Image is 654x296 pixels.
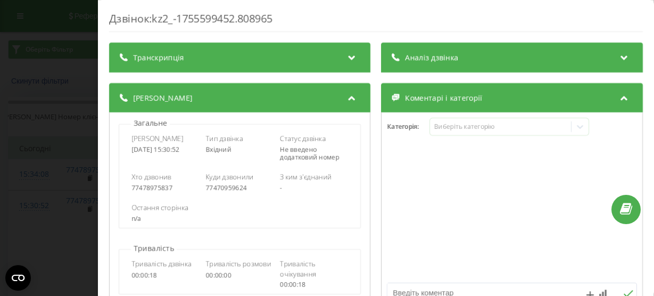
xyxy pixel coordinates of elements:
[280,259,349,278] span: Тривалість очікування
[206,184,274,192] div: 77470959624
[405,52,459,63] span: Аналіз дзвінка
[131,134,183,143] span: [PERSON_NAME]
[131,215,348,223] div: n/a
[131,243,177,253] p: Тривалість
[280,184,349,192] div: -
[206,172,254,182] span: Куди дзвонили
[434,122,567,131] div: Виберіть категорію
[131,272,200,279] div: 00:00:18
[131,146,200,153] div: [DATE] 15:30:52
[109,11,643,32] div: Дзвінок : kz2_-1755599452.808965
[131,259,192,268] span: Тривалість дзвінка
[280,134,326,143] span: Статус дзвінка
[5,265,31,291] button: Open CMP widget
[206,272,274,279] div: 00:00:00
[280,145,340,161] span: Не введено додатковий номер
[387,123,430,130] h4: Категорія :
[280,172,332,182] span: З ким з'єднаний
[206,259,271,268] span: Тривалість розмови
[133,52,184,63] span: Транскрипція
[131,203,188,212] span: Остання сторінка
[206,145,231,154] span: Вхідний
[133,93,193,103] span: [PERSON_NAME]
[131,184,200,192] div: 77478975837
[206,134,243,143] span: Тип дзвінка
[131,118,170,128] p: Загальне
[280,281,349,289] div: 00:00:18
[405,93,483,103] span: Коментарі і категорії
[131,172,171,182] span: Хто дзвонив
